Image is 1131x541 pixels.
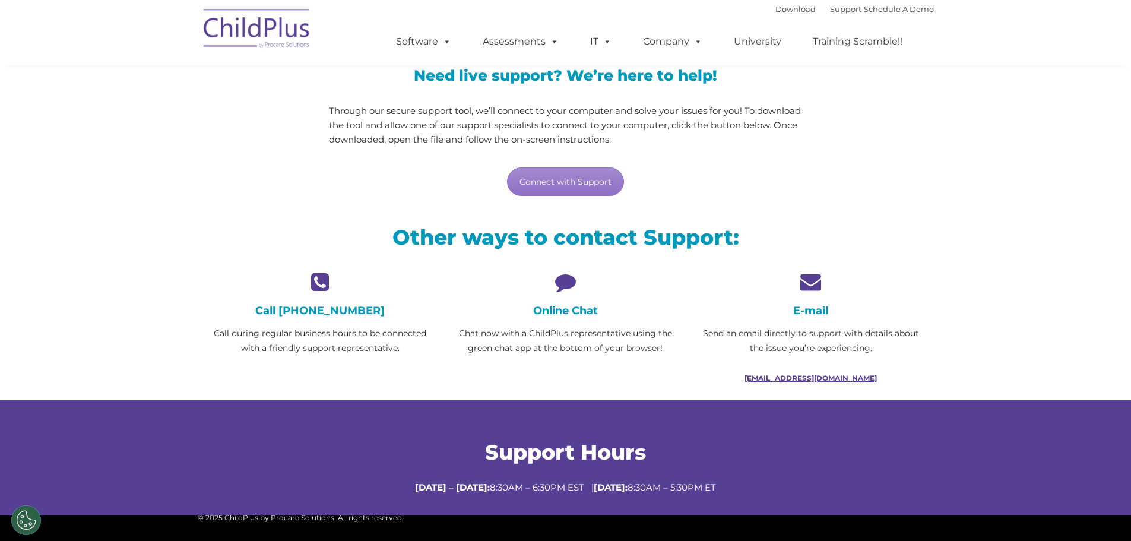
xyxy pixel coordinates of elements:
h2: Other ways to contact Support: [207,224,925,251]
a: University [722,30,793,53]
a: IT [578,30,623,53]
strong: [DATE]: [594,482,628,493]
h4: Call [PHONE_NUMBER] [207,304,434,317]
a: Connect with Support [507,167,624,196]
p: Call during regular business hours to be connected with a friendly support representative. [207,326,434,356]
a: [EMAIL_ADDRESS][DOMAIN_NAME] [745,374,877,382]
a: Software [384,30,463,53]
h3: Need live support? We’re here to help! [329,68,802,83]
font: | [775,4,934,14]
h4: E-mail [697,304,924,317]
a: Assessments [471,30,571,53]
p: Chat now with a ChildPlus representative using the green chat app at the bottom of your browser! [452,326,679,356]
span: © 2025 ChildPlus by Procare Solutions. All rights reserved. [198,513,404,522]
p: Send an email directly to support with details about the issue you’re experiencing. [697,326,924,356]
a: Company [631,30,714,53]
a: Training Scramble!! [801,30,914,53]
a: Support [830,4,861,14]
img: ChildPlus by Procare Solutions [198,1,316,60]
button: Cookies Settings [11,505,41,535]
a: Schedule A Demo [864,4,934,14]
h4: Online Chat [452,304,679,317]
span: Support Hours [485,439,646,465]
span: 8:30AM – 6:30PM EST | 8:30AM – 5:30PM ET [415,482,716,493]
strong: [DATE] – [DATE]: [415,482,490,493]
iframe: Chat Widget [865,64,1131,541]
p: Through our secure support tool, we’ll connect to your computer and solve your issues for you! To... [329,104,802,147]
a: Download [775,4,816,14]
